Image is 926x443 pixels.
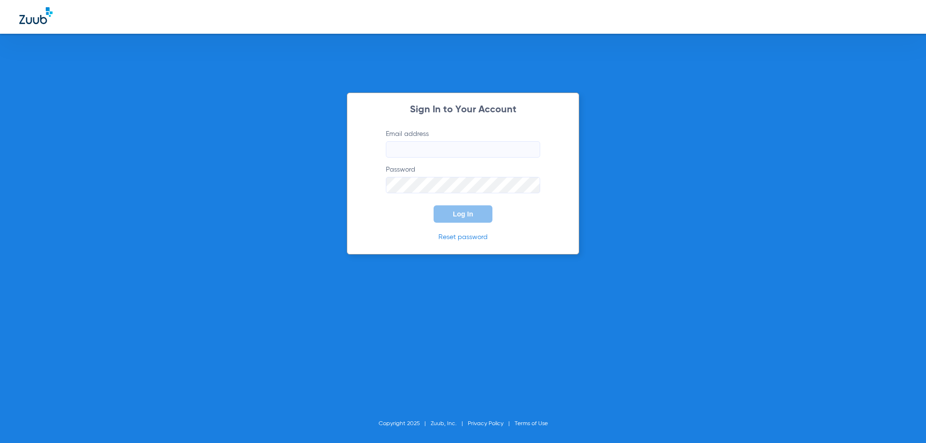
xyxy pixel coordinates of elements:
button: Log In [434,205,492,223]
input: Email address [386,141,540,158]
h2: Sign In to Your Account [371,105,555,115]
img: Zuub Logo [19,7,53,24]
li: Zuub, Inc. [431,419,468,429]
label: Password [386,165,540,193]
span: Log In [453,210,473,218]
li: Copyright 2025 [379,419,431,429]
iframe: Chat Widget [878,397,926,443]
a: Reset password [438,234,488,241]
input: Password [386,177,540,193]
a: Terms of Use [515,421,548,427]
a: Privacy Policy [468,421,504,427]
label: Email address [386,129,540,158]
